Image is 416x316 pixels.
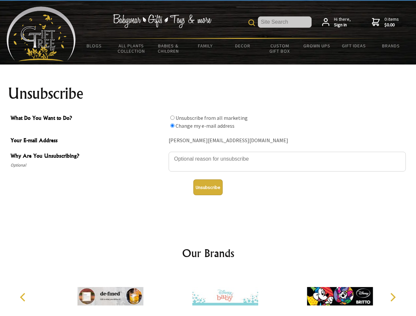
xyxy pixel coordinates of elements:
[385,290,400,304] button: Next
[113,39,150,58] a: All Plants Collection
[170,116,175,120] input: What Do You Want to Do?
[384,22,399,28] strong: $0.00
[13,245,403,261] h2: Our Brands
[373,39,410,53] a: Brands
[334,22,351,28] strong: Sign in
[16,290,31,304] button: Previous
[11,136,165,146] span: Your E-mail Address
[169,152,406,171] textarea: Why Are You Unsubscribing?
[7,7,76,61] img: Babyware - Gifts - Toys and more...
[248,19,255,26] img: product search
[334,16,351,28] span: Hi there,
[258,16,312,28] input: Site Search
[224,39,261,53] a: Decor
[298,39,335,53] a: Grown Ups
[335,39,373,53] a: Gift Ideas
[372,16,399,28] a: 0 items$0.00
[176,115,248,121] label: Unsubscribe from all marketing
[8,86,408,101] h1: Unsubscribe
[322,16,351,28] a: Hi there,Sign in
[150,39,187,58] a: Babies & Children
[384,16,399,28] span: 0 items
[170,123,175,128] input: What Do You Want to Do?
[169,136,406,146] div: [PERSON_NAME][EMAIL_ADDRESS][DOMAIN_NAME]
[193,179,223,195] button: Unsubscribe
[187,39,224,53] a: Family
[113,14,211,28] img: Babywear - Gifts - Toys & more
[76,39,113,53] a: BLOGS
[11,114,165,123] span: What Do You Want to Do?
[11,152,165,161] span: Why Are You Unsubscribing?
[261,39,298,58] a: Custom Gift Box
[11,161,165,169] span: Optional
[176,122,235,129] label: Change my e-mail address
